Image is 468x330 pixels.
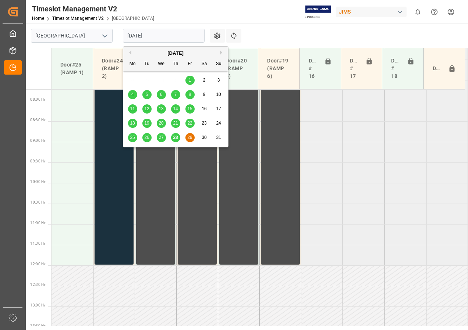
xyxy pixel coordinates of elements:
span: 22 [187,121,192,126]
div: Choose Saturday, August 23rd, 2025 [200,119,209,128]
span: 24 [216,121,221,126]
span: 10 [216,92,221,97]
div: Timeslot Management V2 [32,3,154,14]
span: 9 [203,92,206,97]
span: 17 [216,106,221,111]
div: Tu [142,60,152,69]
span: 16 [202,106,206,111]
button: Help Center [426,4,443,20]
input: DD-MM-YYYY [123,29,205,43]
span: 3 [217,78,220,83]
div: Choose Sunday, August 3rd, 2025 [214,76,223,85]
div: Th [171,60,180,69]
div: Choose Wednesday, August 6th, 2025 [157,90,166,99]
span: 13 [159,106,163,111]
div: Choose Sunday, August 17th, 2025 [214,104,223,114]
span: 28 [173,135,178,140]
div: Sa [200,60,209,69]
div: Choose Thursday, August 7th, 2025 [171,90,180,99]
div: Choose Thursday, August 28th, 2025 [171,133,180,142]
span: 8 [189,92,191,97]
div: Choose Friday, August 29th, 2025 [185,133,195,142]
span: 08:00 Hr [30,97,45,101]
a: Timeslot Management V2 [52,16,104,21]
div: Choose Wednesday, August 27th, 2025 [157,133,166,142]
span: 30 [202,135,206,140]
div: We [157,60,166,69]
div: Choose Saturday, August 9th, 2025 [200,90,209,99]
div: Choose Tuesday, August 26th, 2025 [142,133,152,142]
input: Type to search/select [31,29,113,43]
span: 1 [189,78,191,83]
span: 11:30 Hr [30,241,45,245]
div: Choose Tuesday, August 19th, 2025 [142,119,152,128]
span: 15 [187,106,192,111]
div: Choose Friday, August 22nd, 2025 [185,119,195,128]
div: Mo [128,60,137,69]
span: 14 [173,106,178,111]
span: 7 [174,92,177,97]
span: 2 [203,78,206,83]
button: Previous Month [127,50,131,55]
span: 13:30 Hr [30,324,45,328]
span: 11 [130,106,135,111]
span: 19 [144,121,149,126]
div: Door#20 (RAMP 5) [223,54,252,83]
span: 23 [202,121,206,126]
div: [DATE] [123,50,228,57]
img: Exertis%20JAM%20-%20Email%20Logo.jpg_1722504956.jpg [305,6,331,18]
div: Door#19 (RAMP 6) [264,54,293,83]
div: Choose Friday, August 1st, 2025 [185,76,195,85]
div: Choose Tuesday, August 5th, 2025 [142,90,152,99]
span: 09:00 Hr [30,139,45,143]
button: open menu [99,30,110,42]
div: Door#25 (RAMP 1) [57,58,87,79]
span: 31 [216,135,221,140]
span: 27 [159,135,163,140]
div: Choose Monday, August 4th, 2025 [128,90,137,99]
div: Choose Sunday, August 31st, 2025 [214,133,223,142]
span: 12:30 Hr [30,283,45,287]
div: Fr [185,60,195,69]
span: 11:00 Hr [30,221,45,225]
div: month 2025-08 [125,73,226,145]
div: Choose Saturday, August 30th, 2025 [200,133,209,142]
div: Choose Tuesday, August 12th, 2025 [142,104,152,114]
div: Doors # 17 [347,54,362,83]
span: 26 [144,135,149,140]
span: 12:00 Hr [30,262,45,266]
span: 10:30 Hr [30,200,45,204]
a: Home [32,16,44,21]
button: Next Month [220,50,224,55]
span: 10:00 Hr [30,180,45,184]
div: Choose Monday, August 11th, 2025 [128,104,137,114]
button: JIMS [336,5,409,19]
span: 5 [146,92,148,97]
div: Doors # 16 [306,54,321,83]
div: Su [214,60,223,69]
span: 12 [144,106,149,111]
div: Choose Wednesday, August 20th, 2025 [157,119,166,128]
div: Choose Saturday, August 2nd, 2025 [200,76,209,85]
div: Choose Monday, August 25th, 2025 [128,133,137,142]
div: Door#24 (RAMP 2) [99,54,128,83]
div: Door#23 [430,62,445,76]
div: Choose Sunday, August 10th, 2025 [214,90,223,99]
div: Choose Friday, August 15th, 2025 [185,104,195,114]
div: Doors # 18 [388,54,404,83]
div: Choose Wednesday, August 13th, 2025 [157,104,166,114]
div: Choose Monday, August 18th, 2025 [128,119,137,128]
span: 29 [187,135,192,140]
span: 6 [160,92,163,97]
span: 09:30 Hr [30,159,45,163]
span: 20 [159,121,163,126]
div: Choose Friday, August 8th, 2025 [185,90,195,99]
div: JIMS [336,7,407,17]
div: Choose Thursday, August 14th, 2025 [171,104,180,114]
span: 18 [130,121,135,126]
span: 4 [131,92,134,97]
div: Choose Sunday, August 24th, 2025 [214,119,223,128]
button: show 0 new notifications [409,4,426,20]
div: Choose Thursday, August 21st, 2025 [171,119,180,128]
span: 21 [173,121,178,126]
